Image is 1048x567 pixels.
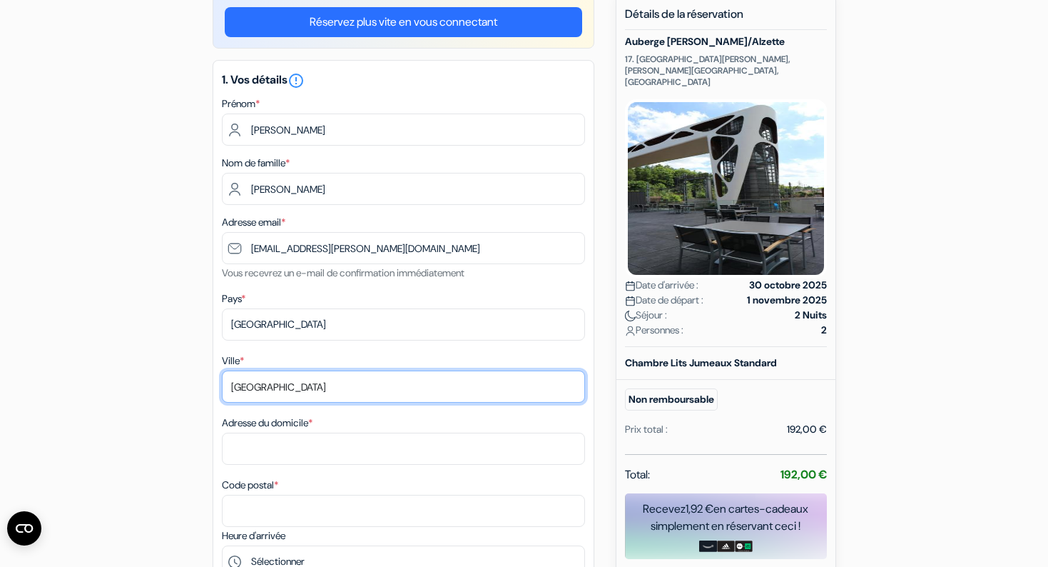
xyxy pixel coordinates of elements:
[222,266,464,279] small: Vous recevrez un e-mail de confirmation immédiatement
[222,478,278,493] label: Code postal
[625,296,636,306] img: calendar.svg
[222,416,312,431] label: Adresse du domicile
[625,326,636,336] img: user_icon.svg
[787,422,827,437] div: 192,00 €
[625,278,698,293] span: Date d'arrivée :
[222,114,585,146] input: Entrez votre prénom
[222,232,585,264] input: Entrer adresse e-mail
[222,156,290,171] label: Nom de famille
[780,467,827,482] strong: 192,00 €
[222,291,245,306] label: Pays
[625,323,683,338] span: Personnes :
[625,308,667,323] span: Séjour :
[625,311,636,321] img: moon.svg
[222,215,285,230] label: Adresse email
[222,528,285,543] label: Heure d'arrivée
[821,323,827,338] strong: 2
[625,466,650,483] span: Total:
[222,353,244,368] label: Ville
[717,541,735,552] img: adidas-card.png
[625,54,827,88] p: 17. [GEOGRAPHIC_DATA][PERSON_NAME], [PERSON_NAME][GEOGRAPHIC_DATA], [GEOGRAPHIC_DATA]
[222,72,585,89] h5: 1. Vos détails
[699,541,717,552] img: amazon-card-no-text.png
[747,293,827,308] strong: 1 novembre 2025
[625,501,827,535] div: Recevez en cartes-cadeaux simplement en réservant ceci !
[222,96,260,111] label: Prénom
[625,388,718,411] small: Non remboursable
[625,281,636,291] img: calendar.svg
[625,293,703,308] span: Date de départ :
[225,7,582,37] a: Réservez plus vite en vous connectant
[288,72,305,87] a: error_outline
[625,7,827,30] h5: Détails de la réservation
[288,72,305,89] i: error_outline
[7,511,41,546] button: Ouvrir le widget CMP
[749,278,827,293] strong: 30 octobre 2025
[625,356,777,369] b: Chambre Lits Jumeaux Standard
[625,36,827,48] h5: Auberge [PERSON_NAME]/Alzette
[795,308,827,323] strong: 2 Nuits
[686,501,713,516] span: 1,92 €
[625,422,668,437] div: Prix total :
[222,173,585,205] input: Entrer le nom de famille
[735,541,753,552] img: uber-uber-eats-card.png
